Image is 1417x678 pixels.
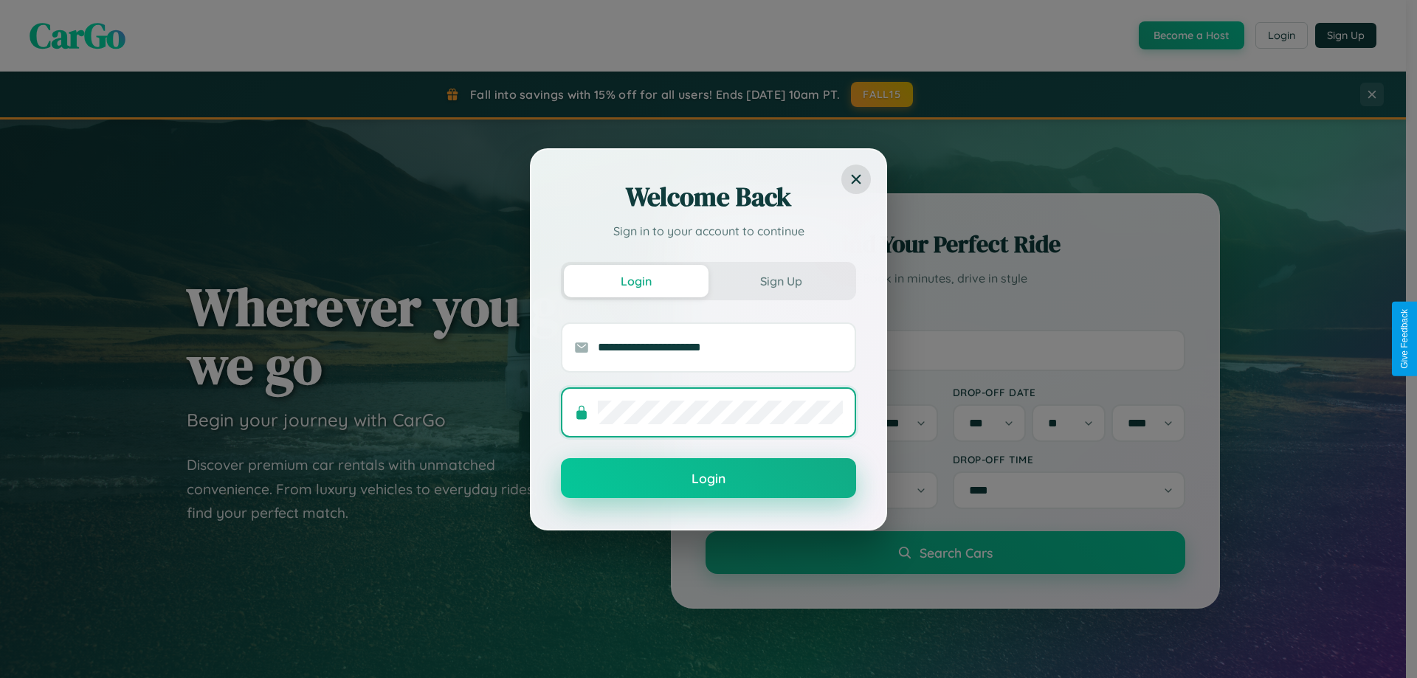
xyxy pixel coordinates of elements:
h2: Welcome Back [561,179,856,215]
div: Give Feedback [1399,309,1410,369]
button: Login [564,265,708,297]
button: Sign Up [708,265,853,297]
p: Sign in to your account to continue [561,222,856,240]
button: Login [561,458,856,498]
